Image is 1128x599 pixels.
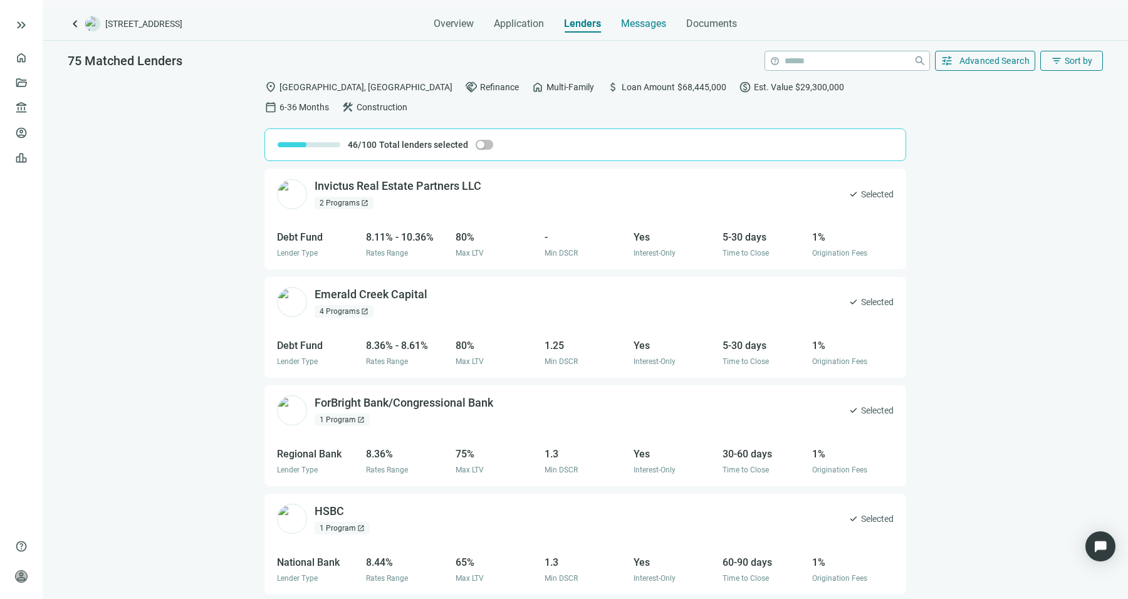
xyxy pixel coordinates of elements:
[545,555,626,570] div: 1.3
[634,357,676,366] span: Interest-Only
[812,466,867,474] span: Origination Fees
[723,555,804,570] div: 60-90 days
[105,18,182,30] span: [STREET_ADDRESS]
[677,80,726,94] span: $68,445,000
[723,229,804,245] div: 5-30 days
[264,81,277,93] span: location_on
[1085,531,1115,561] div: Open Intercom Messenger
[366,446,447,462] div: 8.36%
[366,338,447,353] div: 8.36% - 8.61%
[85,16,100,31] img: deal-logo
[366,555,447,570] div: 8.44%
[849,514,859,524] span: check
[277,395,307,425] img: a6098459-e241-47ac-94a0-544ff2dbc5ce
[456,357,484,366] span: Max LTV
[277,574,318,583] span: Lender Type
[277,287,307,317] img: 63a60816-1876-48d0-b6d9-4aa66343d008
[959,56,1030,66] span: Advanced Search
[456,466,484,474] span: Max LTV
[277,249,318,258] span: Lender Type
[277,357,318,366] span: Lender Type
[812,338,894,353] div: 1%
[634,249,676,258] span: Interest-Only
[1065,56,1092,66] span: Sort by
[315,504,344,519] div: HSBC
[812,574,867,583] span: Origination Fees
[366,466,408,474] span: Rates Range
[361,308,368,315] span: open_in_new
[315,395,493,411] div: ForBright Bank/Congressional Bank
[366,229,447,245] div: 8.11% - 10.36%
[277,179,307,209] img: 26124e43-eb8c-4e58-8658-7ea066eb0826
[15,102,24,114] span: account_balance
[277,229,358,245] div: Debt Fund
[279,100,329,114] span: 6-36 Months
[277,555,358,570] div: National Bank
[315,179,481,194] div: Invictus Real Estate Partners LLC
[739,81,844,93] div: Est. Value
[465,81,478,93] span: handshake
[379,138,468,151] span: Total lenders selected
[795,80,844,94] span: $29,300,000
[739,81,751,93] span: paid
[634,338,715,353] div: Yes
[456,446,537,462] div: 75%
[812,249,867,258] span: Origination Fees
[607,81,726,93] div: Loan Amount
[621,18,666,29] span: Messages
[812,229,894,245] div: 1%
[315,287,427,303] div: Emerald Creek Capital
[15,540,28,553] span: help
[723,574,769,583] span: Time to Close
[531,81,544,93] span: home
[1040,51,1103,71] button: filter_listSort by
[456,249,484,258] span: Max LTV
[849,189,859,199] span: check
[366,574,408,583] span: Rates Range
[634,466,676,474] span: Interest-Only
[456,229,537,245] div: 80%
[277,338,358,353] div: Debt Fund
[315,522,370,534] div: 1 Program
[861,404,894,417] span: Selected
[634,446,715,462] div: Yes
[812,357,867,366] span: Origination Fees
[456,574,484,583] span: Max LTV
[434,18,474,30] span: Overview
[264,101,277,113] span: calendar_today
[456,338,537,353] div: 80%
[68,53,182,68] span: 75 Matched Lenders
[634,555,715,570] div: Yes
[15,570,28,583] span: person
[1051,55,1062,66] span: filter_list
[849,405,859,415] span: check
[812,555,894,570] div: 1%
[342,101,354,113] span: construction
[277,446,358,462] div: Regional Bank
[723,338,804,353] div: 5-30 days
[315,414,370,426] div: 1 Program
[545,574,578,583] span: Min DSCR
[348,138,377,151] span: 46/100
[607,81,619,93] span: attach_money
[277,504,307,534] img: a979d1ca-70cf-499d-8cbb-d6687b195099
[545,338,626,353] div: 1.25
[634,574,676,583] span: Interest-Only
[480,80,519,94] span: Refinance
[357,100,407,114] span: Construction
[366,249,408,258] span: Rates Range
[564,18,601,30] span: Lenders
[315,305,373,318] div: 4 Programs
[545,466,578,474] span: Min DSCR
[941,55,953,67] span: tune
[770,56,780,66] span: help
[361,199,368,207] span: open_in_new
[723,357,769,366] span: Time to Close
[546,80,594,94] span: Multi-Family
[456,555,537,570] div: 65%
[366,357,408,366] span: Rates Range
[935,51,1036,71] button: tuneAdvanced Search
[357,416,365,424] span: open_in_new
[861,295,894,309] span: Selected
[723,446,804,462] div: 30-60 days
